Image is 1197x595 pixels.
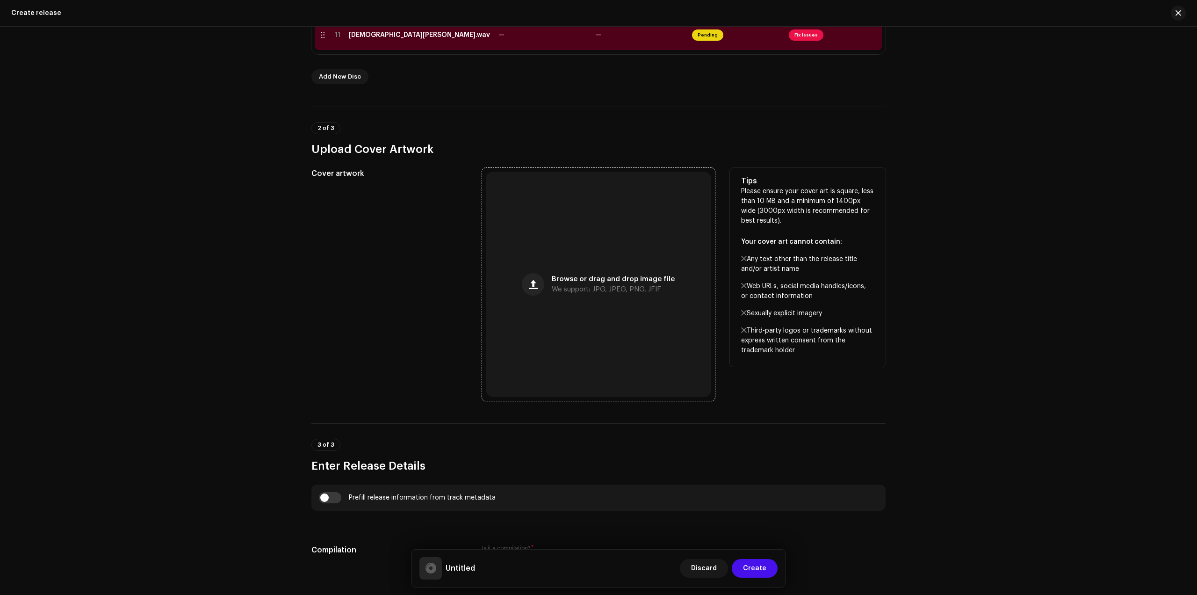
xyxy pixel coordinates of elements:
[446,563,475,574] h5: Untitled
[743,559,766,578] span: Create
[692,29,723,41] span: Pending
[317,442,334,448] span: 3 of 3
[311,142,886,157] h3: Upload Cover Artwork
[498,32,505,38] span: —
[732,559,778,578] button: Create
[552,286,661,293] span: We support: JPG, JPEG, PNG, JFIF
[789,29,823,41] span: Fix Issues
[311,69,368,84] button: Add New Disc
[317,125,334,131] span: 2 of 3
[311,168,467,179] h5: Cover artwork
[482,544,715,552] label: Is it a compilation?
[741,237,874,247] p: Your cover art cannot contain:
[680,559,728,578] button: Discard
[741,309,874,319] p: Sexually explicit imagery
[319,67,361,86] span: Add New Disc
[349,494,496,501] div: Prefill release information from track metadata
[552,276,675,283] span: Browse or drag and drop image file
[595,32,601,38] span: —
[349,31,490,39] div: Sri Guru Charana Padma Kebala Bhakati Sadma.wav
[741,187,874,356] p: Please ensure your cover art is square, less than 10 MB and a minimum of 1400px wide (3000px widt...
[311,544,467,556] h5: Compilation
[741,254,874,274] p: Any text other than the release title and/or artist name
[691,559,717,578] span: Discard
[741,282,874,301] p: Web URLs, social media handles/icons, or contact information
[311,458,886,473] h3: Enter Release Details
[741,326,874,356] p: Third-party logos or trademarks without express written consent from the trademark holder
[741,175,874,187] h5: Tips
